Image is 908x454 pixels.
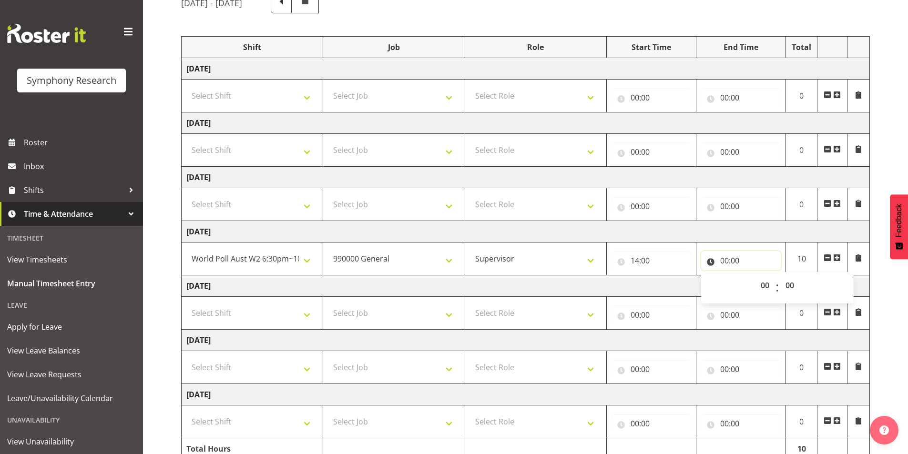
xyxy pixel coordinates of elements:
[791,41,813,53] div: Total
[612,142,691,161] input: Click to select...
[182,58,870,80] td: [DATE]
[182,167,870,188] td: [DATE]
[701,41,781,53] div: End Time
[186,41,318,53] div: Shift
[182,221,870,242] td: [DATE]
[701,414,781,433] input: Click to select...
[7,434,136,449] span: View Unavailability
[786,242,817,275] td: 10
[2,295,141,315] div: Leave
[612,88,691,107] input: Click to select...
[182,275,870,297] td: [DATE]
[182,384,870,405] td: [DATE]
[24,183,124,197] span: Shifts
[328,41,459,53] div: Job
[24,207,124,221] span: Time & Attendance
[786,134,817,167] td: 0
[2,386,141,410] a: Leave/Unavailability Calendar
[27,73,116,88] div: Symphony Research
[7,367,136,382] span: View Leave Requests
[701,88,781,107] input: Click to select...
[612,360,691,379] input: Click to select...
[895,204,903,237] span: Feedback
[2,228,141,248] div: Timesheet
[612,305,691,324] input: Click to select...
[612,41,691,53] div: Start Time
[879,425,889,435] img: help-xxl-2.png
[470,41,602,53] div: Role
[182,330,870,351] td: [DATE]
[2,248,141,272] a: View Timesheets
[2,272,141,295] a: Manual Timesheet Entry
[2,339,141,363] a: View Leave Balances
[701,197,781,216] input: Click to select...
[24,159,138,173] span: Inbox
[890,194,908,259] button: Feedback - Show survey
[2,430,141,454] a: View Unavailability
[612,251,691,270] input: Click to select...
[7,276,136,291] span: Manual Timesheet Entry
[24,135,138,150] span: Roster
[7,343,136,358] span: View Leave Balances
[701,360,781,379] input: Click to select...
[786,80,817,112] td: 0
[612,414,691,433] input: Click to select...
[7,252,136,267] span: View Timesheets
[7,24,86,43] img: Rosterit website logo
[786,188,817,221] td: 0
[786,297,817,330] td: 0
[701,142,781,161] input: Click to select...
[2,315,141,339] a: Apply for Leave
[2,363,141,386] a: View Leave Requests
[786,351,817,384] td: 0
[182,112,870,134] td: [DATE]
[775,276,779,300] span: :
[701,305,781,324] input: Click to select...
[612,197,691,216] input: Click to select...
[7,391,136,405] span: Leave/Unavailability Calendar
[2,410,141,430] div: Unavailability
[7,320,136,334] span: Apply for Leave
[786,405,817,438] td: 0
[701,251,781,270] input: Click to select...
